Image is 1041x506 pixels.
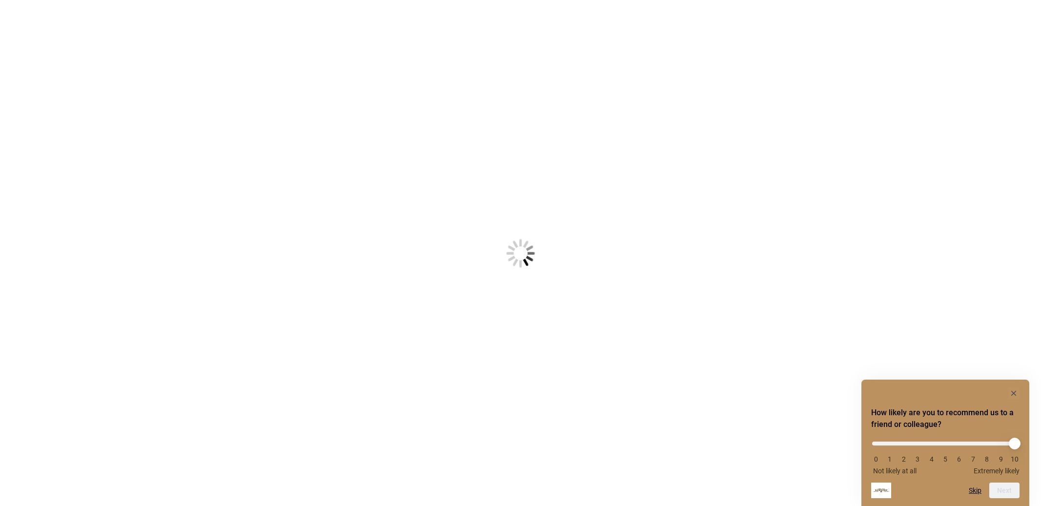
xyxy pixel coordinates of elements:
li: 6 [954,455,964,463]
h2: How likely are you to recommend us to a friend or colleague? Select an option from 0 to 10, with ... [871,407,1020,430]
button: Next question [989,483,1020,498]
div: How likely are you to recommend us to a friend or colleague? Select an option from 0 to 10, with ... [871,434,1020,475]
li: 9 [996,455,1006,463]
button: Skip [969,486,981,494]
li: 8 [982,455,992,463]
img: Loading [458,191,583,316]
li: 1 [885,455,895,463]
li: 4 [927,455,937,463]
li: 2 [899,455,909,463]
li: 5 [940,455,950,463]
button: Hide survey [1008,387,1020,399]
span: Extremely likely [974,467,1020,475]
li: 10 [1010,455,1020,463]
div: How likely are you to recommend us to a friend or colleague? Select an option from 0 to 10, with ... [871,387,1020,498]
li: 0 [871,455,881,463]
span: Not likely at all [873,467,917,475]
li: 3 [913,455,922,463]
li: 7 [968,455,978,463]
